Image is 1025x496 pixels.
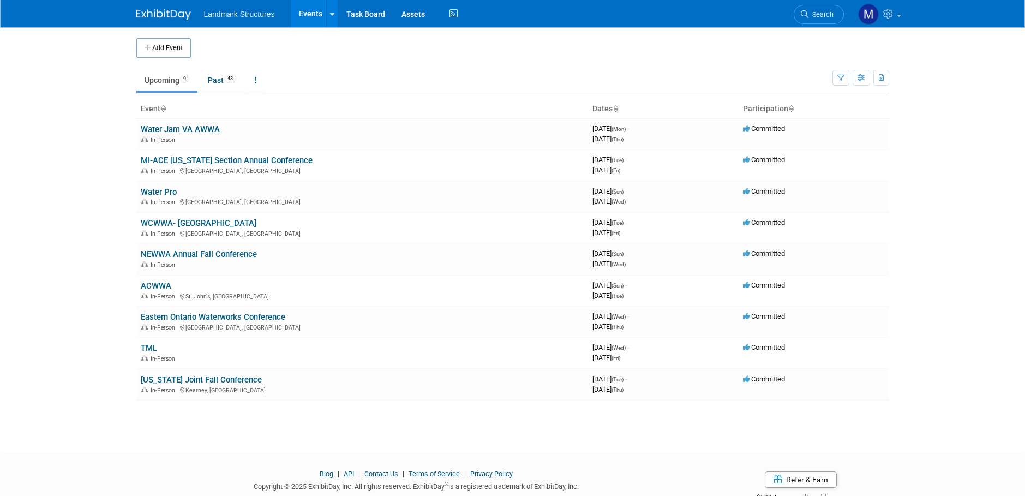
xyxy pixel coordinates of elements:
span: Committed [743,156,785,164]
span: (Mon) [612,126,626,132]
span: (Tue) [612,377,624,383]
span: | [335,470,342,478]
img: In-Person Event [141,387,148,392]
th: Event [136,100,588,118]
a: API [344,470,354,478]
span: - [625,375,627,383]
span: In-Person [151,293,178,300]
span: [DATE] [592,322,624,331]
span: (Thu) [612,387,624,393]
span: - [625,187,627,195]
span: In-Person [151,387,178,394]
span: [DATE] [592,281,627,289]
a: Eastern Ontario Waterworks Conference [141,312,285,322]
span: In-Person [151,136,178,144]
a: Terms of Service [409,470,460,478]
img: ExhibitDay [136,9,191,20]
a: Contact Us [364,470,398,478]
span: Committed [743,343,785,351]
div: [GEOGRAPHIC_DATA], [GEOGRAPHIC_DATA] [141,229,584,237]
img: In-Person Event [141,199,148,204]
span: In-Person [151,199,178,206]
span: (Tue) [612,157,624,163]
button: Add Event [136,38,191,58]
span: [DATE] [592,249,627,258]
span: - [627,124,629,133]
span: | [356,470,363,478]
span: Committed [743,187,785,195]
span: [DATE] [592,354,620,362]
span: Committed [743,281,785,289]
span: (Fri) [612,355,620,361]
span: Committed [743,249,785,258]
span: - [627,343,629,351]
span: In-Person [151,230,178,237]
div: St. John's, [GEOGRAPHIC_DATA] [141,291,584,300]
span: [DATE] [592,124,629,133]
span: In-Person [151,324,178,331]
span: (Sun) [612,283,624,289]
a: Water Jam VA AWWA [141,124,220,134]
span: Committed [743,312,785,320]
span: Committed [743,124,785,133]
span: [DATE] [592,229,620,237]
img: In-Person Event [141,355,148,361]
span: [DATE] [592,135,624,143]
a: WCWWA- [GEOGRAPHIC_DATA] [141,218,256,228]
span: (Tue) [612,220,624,226]
img: In-Person Event [141,136,148,142]
span: - [625,281,627,289]
span: 43 [224,75,236,83]
span: In-Person [151,355,178,362]
span: [DATE] [592,197,626,205]
span: [DATE] [592,385,624,393]
span: | [400,470,407,478]
img: Maryann Tijerina [858,4,879,25]
a: MI-ACE [US_STATE] Section Annual Conference [141,156,313,165]
span: (Fri) [612,168,620,174]
span: (Fri) [612,230,620,236]
a: ACWWA [141,281,171,291]
img: In-Person Event [141,230,148,236]
div: [GEOGRAPHIC_DATA], [GEOGRAPHIC_DATA] [141,197,584,206]
a: Past43 [200,70,244,91]
a: Sort by Event Name [160,104,166,113]
div: Copyright © 2025 ExhibitDay, Inc. All rights reserved. ExhibitDay is a registered trademark of Ex... [136,479,697,492]
span: (Wed) [612,345,626,351]
span: (Thu) [612,136,624,142]
span: [DATE] [592,218,627,226]
span: In-Person [151,261,178,268]
span: Search [808,10,834,19]
a: Water Pro [141,187,177,197]
span: [DATE] [592,260,626,268]
span: - [625,249,627,258]
span: (Wed) [612,199,626,205]
span: Landmark Structures [204,10,275,19]
th: Dates [588,100,739,118]
a: [US_STATE] Joint Fall Conference [141,375,262,385]
div: [GEOGRAPHIC_DATA], [GEOGRAPHIC_DATA] [141,322,584,331]
img: In-Person Event [141,168,148,173]
span: (Thu) [612,324,624,330]
span: [DATE] [592,187,627,195]
span: Committed [743,218,785,226]
a: Refer & Earn [765,471,837,488]
a: Search [794,5,844,24]
a: TML [141,343,157,353]
span: In-Person [151,168,178,175]
img: In-Person Event [141,261,148,267]
span: [DATE] [592,166,620,174]
span: - [625,156,627,164]
span: [DATE] [592,156,627,164]
sup: ® [445,481,448,487]
span: - [627,312,629,320]
img: In-Person Event [141,293,148,298]
a: Blog [320,470,333,478]
span: (Wed) [612,314,626,320]
img: In-Person Event [141,324,148,330]
span: - [625,218,627,226]
a: NEWWA Annual Fall Conference [141,249,257,259]
a: Upcoming9 [136,70,197,91]
span: Committed [743,375,785,383]
span: [DATE] [592,343,629,351]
